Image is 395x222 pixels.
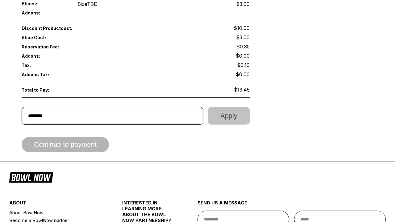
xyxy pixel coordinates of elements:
[22,26,136,31] span: Discount Product cost:
[22,72,67,77] span: Addons Tax:
[234,87,250,93] span: $13.45
[22,53,67,59] span: Addons:
[77,1,98,7] div: Size TBD
[22,44,136,49] span: Reservation Fee:
[22,1,67,6] span: Shoes:
[236,71,250,77] span: $0.00
[9,209,103,216] a: About BowlNow
[236,34,250,40] span: $3.00
[236,43,250,50] span: $0.35
[22,35,67,40] span: Shoe Cost:
[237,62,250,68] span: $0.10
[234,25,250,31] span: $10.00
[236,53,250,59] span: $0.00
[22,87,67,92] span: Total to Pay:
[197,200,386,211] div: send us a message
[236,1,250,7] div: $3.00
[9,200,103,209] div: about
[208,107,250,125] button: Apply
[22,63,67,68] span: Tax:
[22,10,67,15] span: Addons:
